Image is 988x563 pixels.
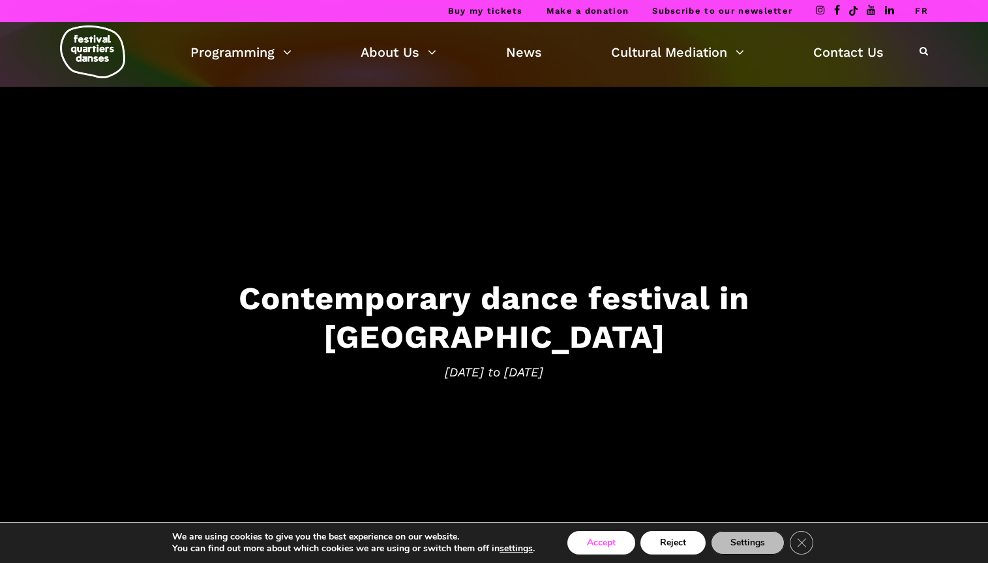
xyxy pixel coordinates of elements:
[546,6,629,16] a: Make a donation
[90,362,899,382] span: [DATE] to [DATE]
[448,6,523,16] a: Buy my tickets
[640,531,706,555] button: Reject
[172,531,535,543] p: We are using cookies to give you the best experience on our website.
[361,41,436,63] a: About Us
[652,6,792,16] a: Subscribe to our newsletter
[711,531,785,555] button: Settings
[190,41,292,63] a: Programming
[790,531,813,555] button: Close GDPR Cookie Banner
[172,543,535,555] p: You can find out more about which cookies we are using or switch them off in .
[567,531,635,555] button: Accept
[90,279,899,356] h3: Contemporary dance festival in [GEOGRAPHIC_DATA]
[611,41,744,63] a: Cultural Mediation
[813,41,884,63] a: Contact Us
[506,41,542,63] a: News
[60,25,125,78] img: logo-fqd-med
[915,6,928,16] a: FR
[500,543,533,555] button: settings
